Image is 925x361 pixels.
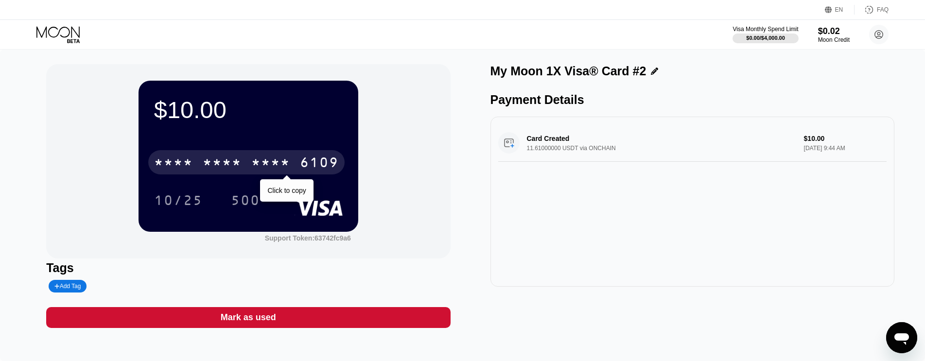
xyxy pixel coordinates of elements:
div: Visa Monthly Spend Limit$0.00/$4,000.00 [733,26,798,43]
div: Mark as used [46,307,450,328]
div: Support Token:63742fc9a6 [265,234,351,242]
div: Mark as used [221,312,276,323]
div: Moon Credit [818,36,850,43]
div: $0.02Moon Credit [818,26,850,43]
div: 10/25 [147,188,210,212]
div: EN [825,5,855,15]
div: $0.00 / $4,000.00 [746,35,785,41]
div: 500 [224,188,267,212]
div: FAQ [855,5,889,15]
div: Click to copy [267,187,306,194]
div: $10.00 [154,96,343,123]
div: Tags [46,261,450,275]
div: Add Tag [49,280,87,292]
div: Visa Monthly Spend Limit [733,26,798,33]
div: Payment Details [490,93,894,107]
div: 10/25 [154,194,203,209]
div: 6109 [300,156,339,172]
div: Add Tag [54,283,81,290]
div: FAQ [877,6,889,13]
div: Support Token: 63742fc9a6 [265,234,351,242]
div: EN [835,6,843,13]
iframe: Button to launch messaging window [886,322,917,353]
div: $0.02 [818,26,850,36]
div: 500 [231,194,260,209]
div: My Moon 1X Visa® Card #2 [490,64,646,78]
